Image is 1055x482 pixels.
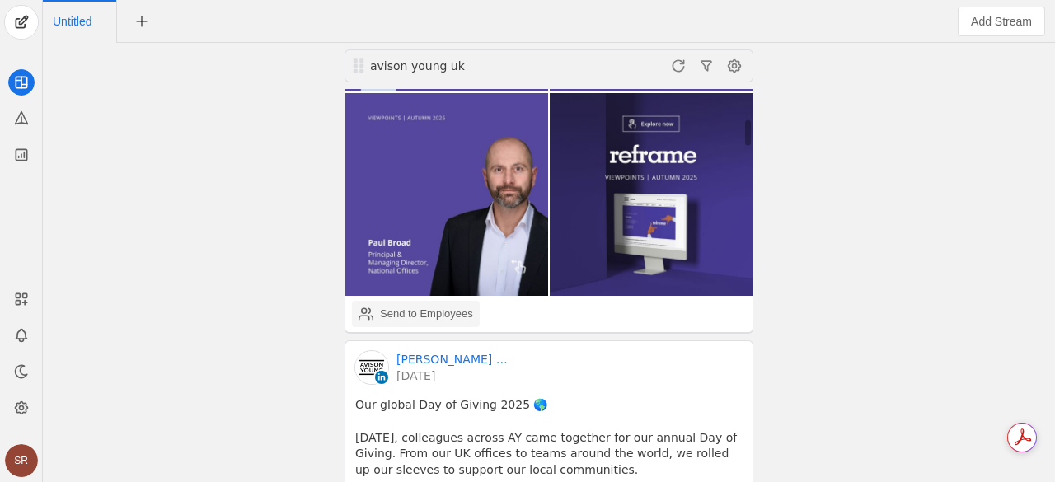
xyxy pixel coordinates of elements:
span: Click to edit name [53,16,91,27]
div: avison young uk [368,58,566,74]
button: Add Stream [958,7,1045,36]
span: Add Stream [971,13,1032,30]
button: Send to Employees [352,301,480,327]
div: Send to Employees [380,306,473,322]
img: cache [355,351,388,384]
img: undefined [550,93,753,296]
button: SR [5,444,38,477]
app-icon-button: New Tab [127,14,157,27]
a: [PERSON_NAME] [PERSON_NAME] │[GEOGRAPHIC_DATA] [396,351,512,367]
a: [DATE] [396,367,512,384]
img: undefined [345,93,548,296]
div: avison young uk [370,58,566,74]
